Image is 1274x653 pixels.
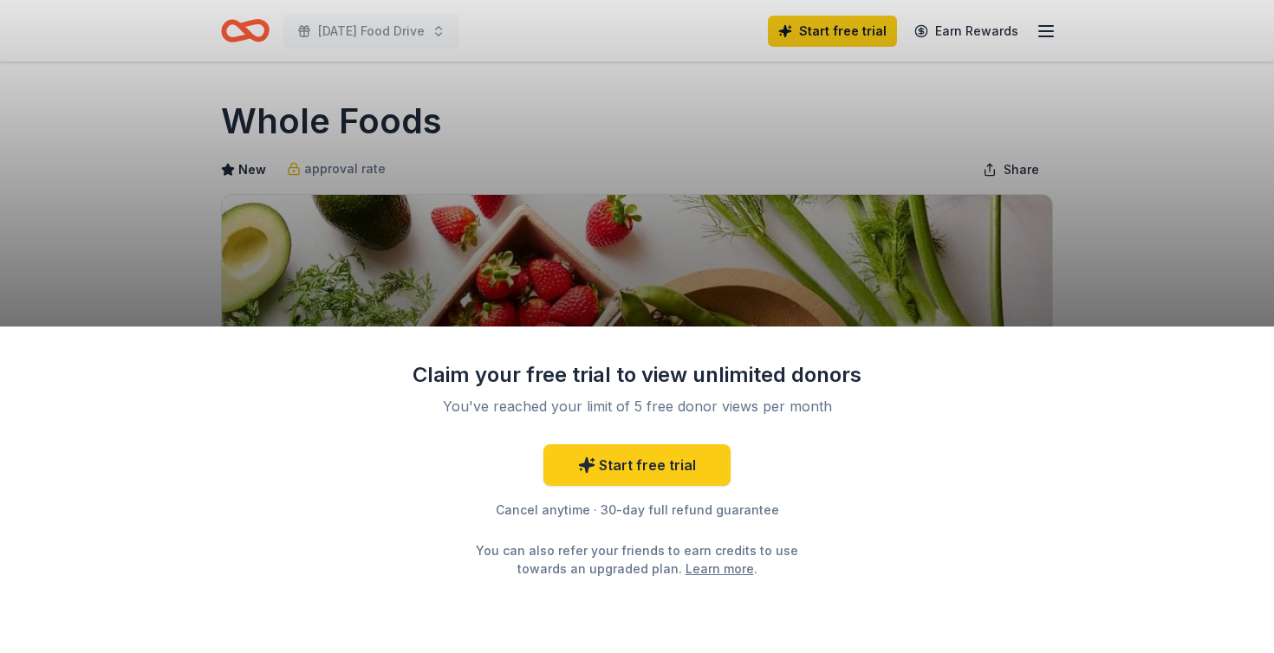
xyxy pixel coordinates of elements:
a: Learn more [686,559,754,578]
div: You've reached your limit of 5 free donor views per month [432,396,842,417]
div: Claim your free trial to view unlimited donors [412,361,862,389]
div: You can also refer your friends to earn credits to use towards an upgraded plan. . [460,541,814,578]
div: Cancel anytime · 30-day full refund guarantee [412,500,862,520]
a: Start free trial [543,444,731,486]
